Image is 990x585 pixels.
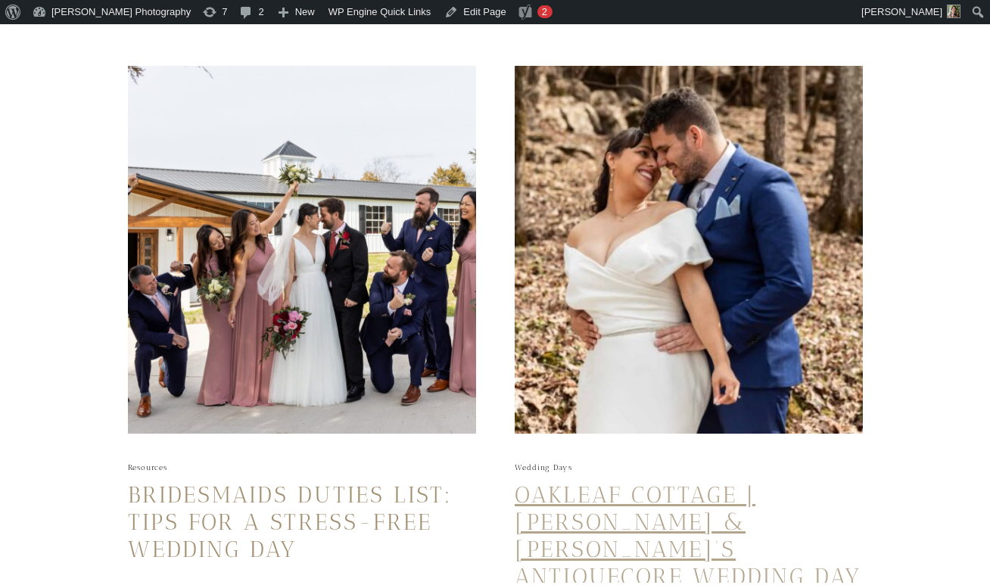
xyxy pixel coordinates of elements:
[128,481,453,563] a: Bridesmaids Duties List: Tips for a Stress-free Wedding Day
[861,6,942,17] span: [PERSON_NAME]
[515,66,863,434] a: Oakleaf Cottage | Nicole & Ben’s Antiquecore Wedding Day
[515,463,572,472] a: Wedding Days
[128,463,167,472] a: Resources
[128,66,476,434] a: Bridesmaids Duties List: Tips for a Stress-free Wedding Day
[542,6,547,17] span: 2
